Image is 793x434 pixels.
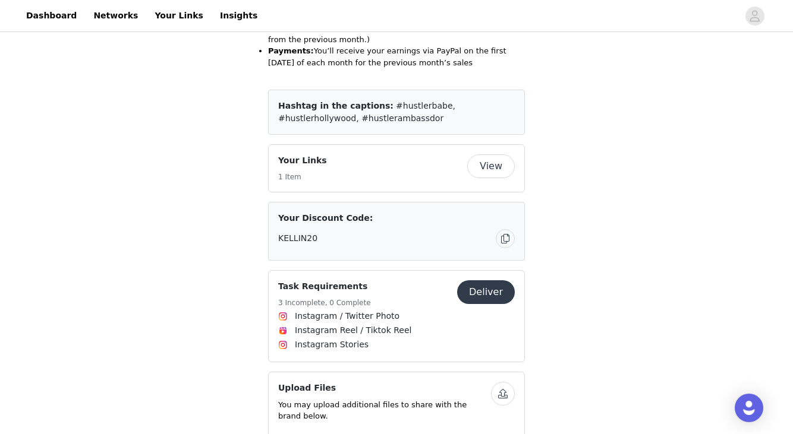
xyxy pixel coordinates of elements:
[19,2,84,29] a: Dashboard
[278,172,327,182] h5: 1 Item
[749,7,760,26] div: avatar
[278,382,491,394] h4: Upload Files
[295,338,369,351] span: Instagram Stories
[735,394,763,422] div: Open Intercom Messenger
[147,2,210,29] a: Your Links
[278,101,455,123] span: #hustlerbabe, #hustlerhollywood, #hustlerambassdor
[213,2,265,29] a: Insights
[86,2,145,29] a: Networks
[278,297,371,308] h5: 3 Incomplete, 0 Complete
[295,310,399,322] span: Instagram / Twitter Photo
[278,340,288,350] img: Instagram Icon
[278,326,288,335] img: Instagram Reels Icon
[295,324,411,337] span: Instagram Reel / Tiktok Reel
[278,399,491,422] p: You may upload additional files to share with the brand below.
[278,154,327,167] h4: Your Links
[268,45,525,68] li: You’ll receive your earnings via PayPal on the first [DATE] of each month for the previous month’...
[457,280,515,304] button: Deliver
[467,154,515,178] button: View
[278,212,373,224] span: Your Discount Code:
[268,46,314,55] strong: Payments:
[278,232,317,245] span: KELLIN20
[278,101,394,110] span: Hashtag in the captions:
[278,312,288,321] img: Instagram Icon
[268,270,525,362] div: Task Requirements
[278,280,371,293] h4: Task Requirements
